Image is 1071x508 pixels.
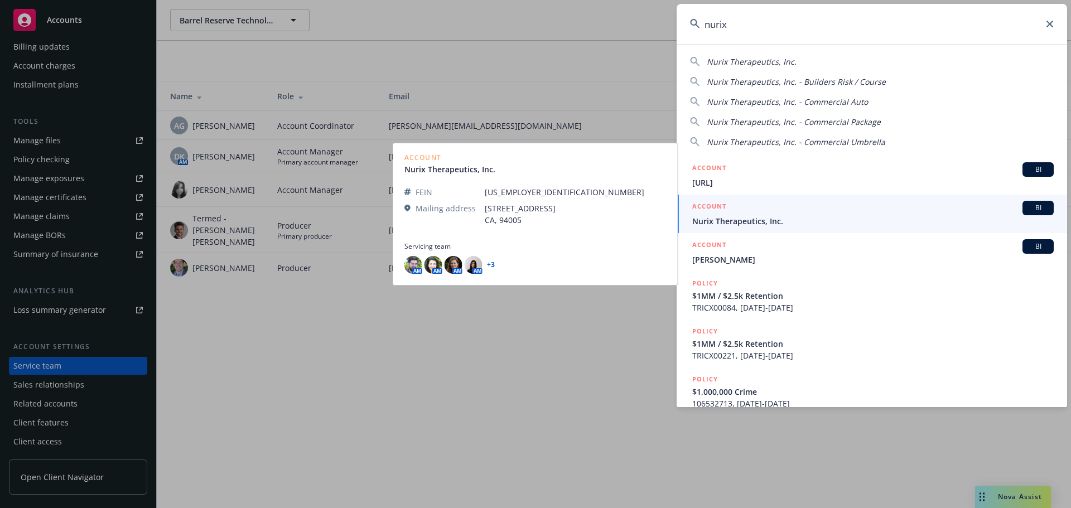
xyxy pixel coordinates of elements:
[677,195,1067,233] a: ACCOUNTBINurix Therapeutics, Inc.
[692,326,718,337] h5: POLICY
[692,215,1054,227] span: Nurix Therapeutics, Inc.
[677,367,1067,415] a: POLICY$1,000,000 Crime106532713, [DATE]-[DATE]
[692,177,1054,188] span: [URL]
[677,233,1067,272] a: ACCOUNTBI[PERSON_NAME]
[692,386,1054,398] span: $1,000,000 Crime
[677,156,1067,195] a: ACCOUNTBI[URL]
[692,254,1054,265] span: [PERSON_NAME]
[692,290,1054,302] span: $1MM / $2.5k Retention
[692,162,726,176] h5: ACCOUNT
[692,374,718,385] h5: POLICY
[677,272,1067,320] a: POLICY$1MM / $2.5k RetentionTRICX00084, [DATE]-[DATE]
[1027,241,1049,251] span: BI
[692,350,1054,361] span: TRICX00221, [DATE]-[DATE]
[677,320,1067,367] a: POLICY$1MM / $2.5k RetentionTRICX00221, [DATE]-[DATE]
[1027,165,1049,175] span: BI
[692,338,1054,350] span: $1MM / $2.5k Retention
[677,4,1067,44] input: Search...
[692,278,718,289] h5: POLICY
[707,76,886,87] span: Nurix Therapeutics, Inc. - Builders Risk / Course
[692,201,726,214] h5: ACCOUNT
[692,302,1054,313] span: TRICX00084, [DATE]-[DATE]
[707,56,797,67] span: Nurix Therapeutics, Inc.
[707,96,868,107] span: Nurix Therapeutics, Inc. - Commercial Auto
[707,117,881,127] span: Nurix Therapeutics, Inc. - Commercial Package
[1027,203,1049,213] span: BI
[692,239,726,253] h5: ACCOUNT
[692,398,1054,409] span: 106532713, [DATE]-[DATE]
[707,137,885,147] span: Nurix Therapeutics, Inc. - Commercial Umbrella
